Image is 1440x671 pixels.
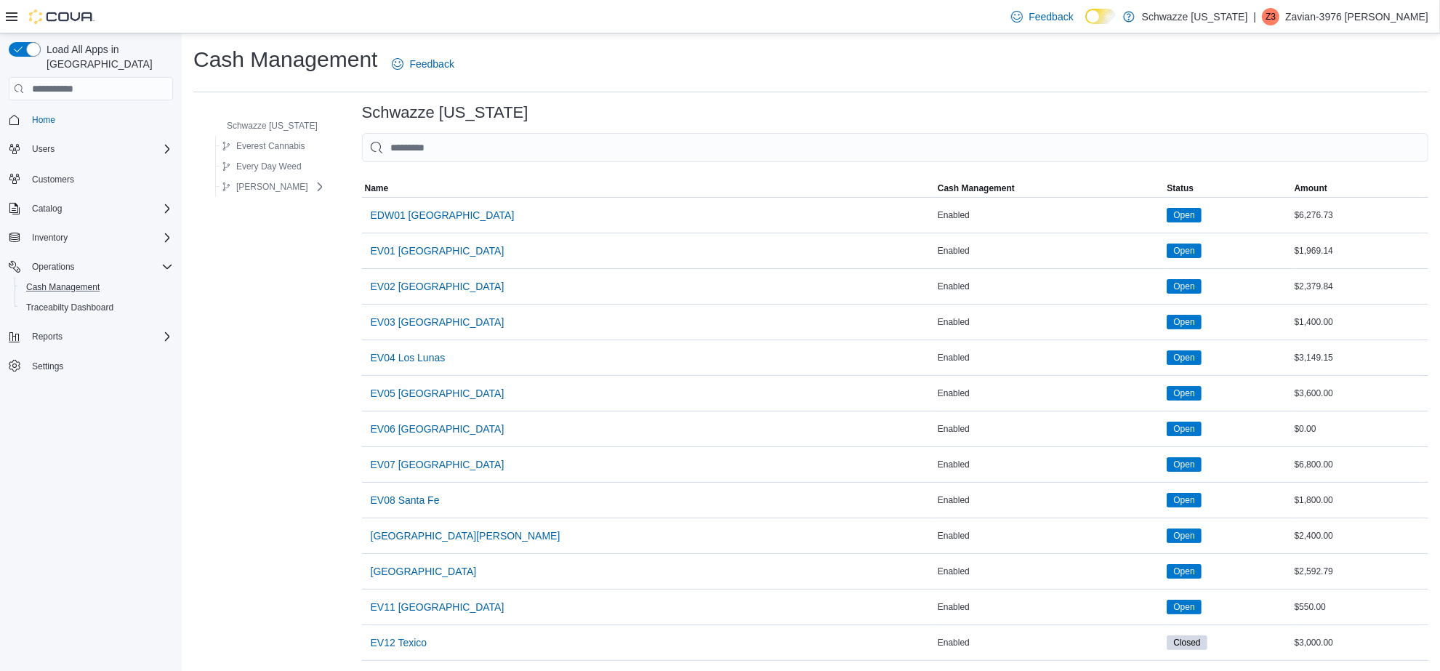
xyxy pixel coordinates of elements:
div: $2,592.79 [1292,563,1428,580]
span: Open [1173,600,1194,614]
button: Inventory [26,229,73,246]
span: Settings [26,357,173,375]
span: EV05 [GEOGRAPHIC_DATA] [371,386,504,401]
button: Status [1164,180,1291,197]
nav: Complex example [9,103,173,414]
span: [PERSON_NAME] [236,181,308,193]
span: EDW01 [GEOGRAPHIC_DATA] [371,208,515,222]
span: Home [26,111,173,129]
div: Enabled [935,242,1165,260]
span: EV12 Texico [371,635,427,650]
div: $1,800.00 [1292,491,1428,509]
div: Enabled [935,420,1165,438]
button: Reports [3,326,179,347]
span: Operations [32,261,75,273]
span: EV11 [GEOGRAPHIC_DATA] [371,600,504,614]
button: Cash Management [935,180,1165,197]
span: Open [1167,315,1201,329]
span: Feedback [409,57,454,71]
span: Open [1173,387,1194,400]
span: Open [1173,351,1194,364]
span: Status [1167,182,1194,194]
div: Enabled [935,385,1165,402]
span: Open [1167,493,1201,507]
div: $2,379.84 [1292,278,1428,295]
span: EV03 [GEOGRAPHIC_DATA] [371,315,504,329]
div: Enabled [935,206,1165,224]
span: Open [1167,350,1201,365]
span: Z3 [1266,8,1276,25]
div: $6,800.00 [1292,456,1428,473]
button: Operations [26,258,81,276]
button: Operations [3,257,179,277]
a: Traceabilty Dashboard [20,299,119,316]
span: Home [32,114,55,126]
span: Cash Management [26,281,100,293]
span: Settings [32,361,63,372]
span: EV02 [GEOGRAPHIC_DATA] [371,279,504,294]
button: Users [26,140,60,158]
span: Open [1173,529,1194,542]
span: Traceabilty Dashboard [20,299,173,316]
button: [PERSON_NAME] [216,178,314,196]
button: EV12 Texico [365,628,433,657]
a: Customers [26,171,80,188]
span: [GEOGRAPHIC_DATA][PERSON_NAME] [371,529,560,543]
span: [GEOGRAPHIC_DATA] [371,564,477,579]
span: Open [1167,244,1201,258]
button: Name [362,180,935,197]
button: EV01 [GEOGRAPHIC_DATA] [365,236,510,265]
a: Feedback [1005,2,1079,31]
span: Reports [26,328,173,345]
span: Open [1167,386,1201,401]
div: $3,149.15 [1292,349,1428,366]
button: EV11 [GEOGRAPHIC_DATA] [365,592,510,622]
span: Catalog [26,200,173,217]
button: Catalog [3,198,179,219]
div: $550.00 [1292,598,1428,616]
div: $2,400.00 [1292,527,1428,545]
span: EV07 [GEOGRAPHIC_DATA] [371,457,504,472]
span: Users [26,140,173,158]
span: EV01 [GEOGRAPHIC_DATA] [371,244,504,258]
div: Enabled [935,278,1165,295]
span: Open [1173,494,1194,507]
span: Load All Apps in [GEOGRAPHIC_DATA] [41,42,173,71]
button: Catalog [26,200,68,217]
span: Name [365,182,389,194]
button: Customers [3,168,179,189]
div: $1,400.00 [1292,313,1428,331]
button: Cash Management [15,277,179,297]
div: Enabled [935,598,1165,616]
input: Dark Mode [1085,9,1116,24]
div: $3,600.00 [1292,385,1428,402]
div: Enabled [935,527,1165,545]
span: Open [1167,529,1201,543]
button: Schwazze [US_STATE] [206,117,323,134]
span: Schwazze [US_STATE] [227,120,318,132]
span: EV08 Santa Fe [371,493,440,507]
button: EV04 Los Lunas [365,343,451,372]
button: Amount [1292,180,1428,197]
a: Cash Management [20,278,105,296]
div: Enabled [935,349,1165,366]
div: Enabled [935,563,1165,580]
span: Cash Management [938,182,1015,194]
span: Open [1167,208,1201,222]
h3: Schwazze [US_STATE] [362,104,528,121]
button: Home [3,109,179,130]
span: Open [1167,564,1201,579]
div: $3,000.00 [1292,634,1428,651]
button: Reports [26,328,68,345]
div: $6,276.73 [1292,206,1428,224]
div: Enabled [935,313,1165,331]
button: Every Day Weed [216,158,307,175]
span: Open [1173,244,1194,257]
span: Everest Cannabis [236,140,305,152]
h1: Cash Management [193,45,377,74]
span: Inventory [32,232,68,244]
span: Catalog [32,203,62,214]
button: Settings [3,355,179,377]
button: [GEOGRAPHIC_DATA] [365,557,483,586]
span: Open [1173,280,1194,293]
